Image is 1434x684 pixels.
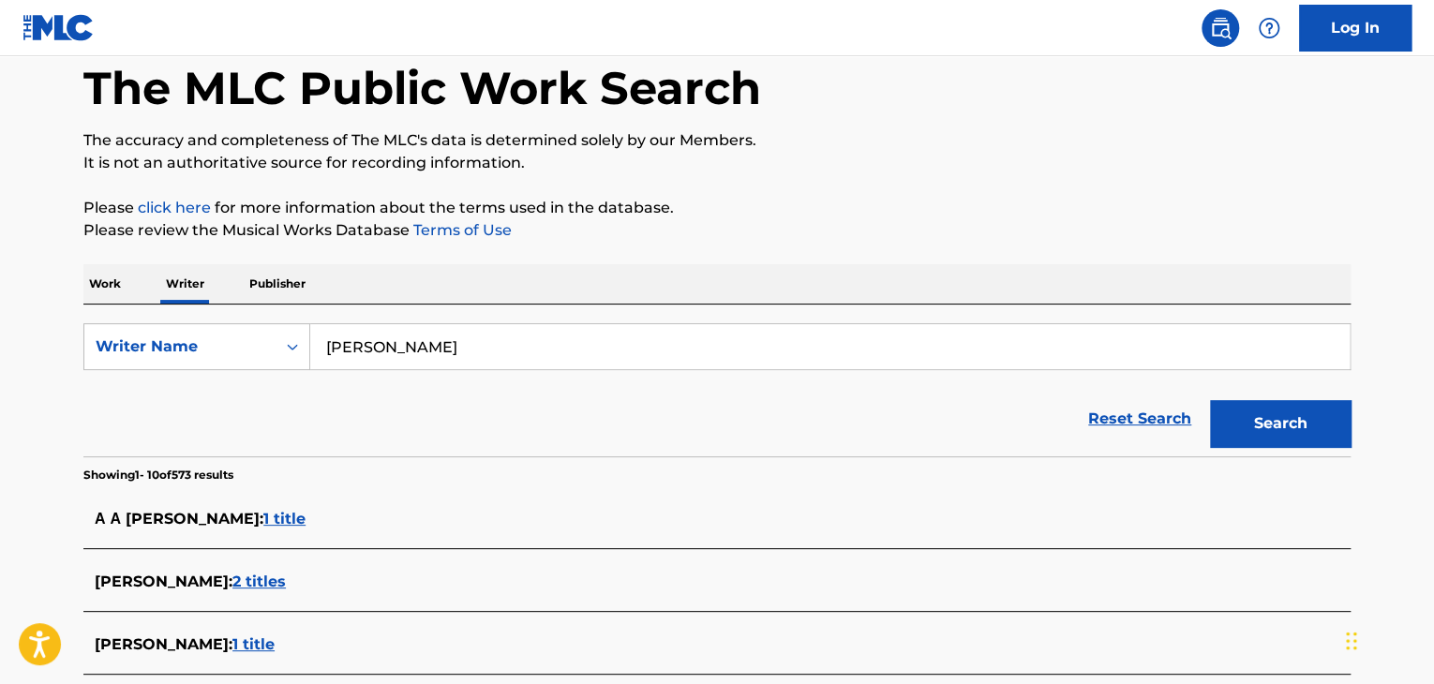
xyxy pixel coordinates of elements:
p: The accuracy and completeness of The MLC's data is determined solely by our Members. [83,129,1351,152]
span: 1 title [232,635,275,653]
span: [PERSON_NAME] : [95,635,232,653]
span: [PERSON_NAME] : [95,572,232,590]
a: Reset Search [1079,398,1201,439]
h1: The MLC Public Work Search [83,60,761,116]
p: Writer [160,264,210,304]
a: Terms of Use [410,221,512,239]
div: Drag [1346,613,1357,669]
img: search [1209,17,1232,39]
p: Publisher [244,264,311,304]
p: Please review the Musical Works Database [83,219,1351,242]
form: Search Form [83,323,1351,456]
div: Writer Name [96,335,264,358]
span: 1 title [263,510,306,528]
img: MLC Logo [22,14,95,41]
img: help [1258,17,1280,39]
iframe: Chat Widget [1340,594,1434,684]
p: Please for more information about the terms used in the database. [83,197,1351,219]
p: It is not an authoritative source for recording information. [83,152,1351,174]
p: Work [83,264,127,304]
a: click here [138,199,211,216]
button: Search [1210,400,1351,447]
p: Showing 1 - 10 of 573 results [83,467,233,483]
a: Public Search [1202,9,1239,47]
div: Help [1250,9,1288,47]
a: Log In [1299,5,1412,52]
span: А А [PERSON_NAME] : [95,510,263,528]
span: 2 titles [232,572,286,590]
